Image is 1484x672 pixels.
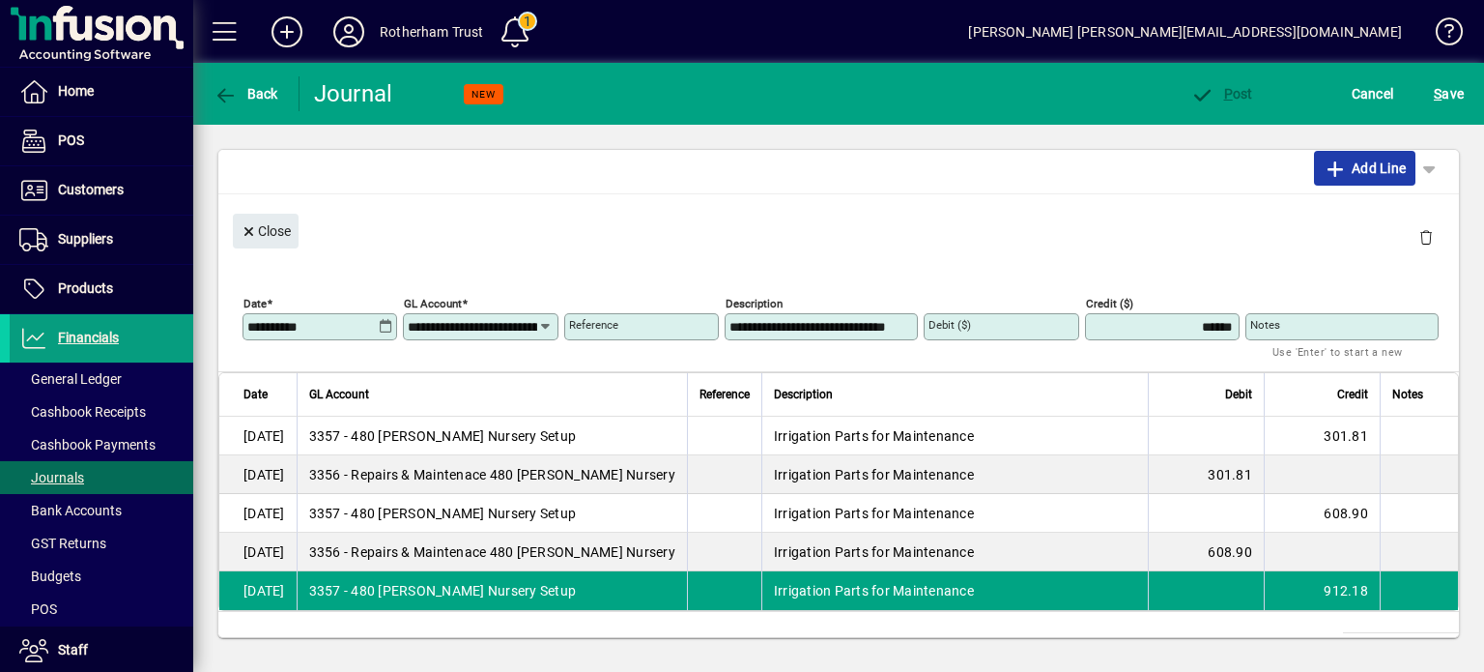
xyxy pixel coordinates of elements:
[1148,533,1264,571] td: 608.90
[19,536,106,551] span: GST Returns
[1148,455,1264,494] td: 301.81
[404,297,462,310] mat-label: GL Account
[1352,78,1394,109] span: Cancel
[1347,76,1399,111] button: Cancel
[10,527,193,560] a: GST Returns
[10,363,193,395] a: General Ledger
[318,15,380,49] button: Profile
[1250,318,1280,332] mat-label: Notes
[968,16,1402,47] div: [PERSON_NAME] [PERSON_NAME][EMAIL_ADDRESS][DOMAIN_NAME]
[1086,297,1133,310] mat-label: Credit ($)
[309,581,577,600] span: 3357 - 480 [PERSON_NAME] Nursery Setup
[1190,86,1253,102] span: ost
[1264,417,1380,455] td: 301.81
[19,503,122,518] span: Bank Accounts
[569,318,618,332] mat-label: Reference
[761,455,1148,494] td: Irrigation Parts for Maintenance
[1429,76,1469,111] button: Save
[219,494,297,533] td: [DATE]
[58,231,113,247] span: Suppliers
[19,437,156,453] span: Cashbook Payments
[761,571,1148,610] td: Irrigation Parts for Maintenance
[10,494,193,527] a: Bank Accounts
[1224,86,1233,102] span: P
[58,330,119,345] span: Financials
[471,88,496,101] span: NEW
[309,542,675,562] span: 3356 - Repairs & Maintenace 480 [PERSON_NAME] Nursery
[1314,151,1416,186] button: Add Line
[214,86,278,102] span: Back
[309,504,577,523] span: 3357 - 480 [PERSON_NAME] Nursery Setup
[1434,78,1464,109] span: ave
[10,560,193,593] a: Budgets
[1434,86,1441,102] span: S
[243,297,267,310] mat-label: Date
[10,166,193,215] a: Customers
[1264,494,1380,533] td: 608.90
[193,76,300,111] app-page-header-button: Back
[10,461,193,494] a: Journals
[256,15,318,49] button: Add
[1421,4,1460,67] a: Knowledge Base
[761,494,1148,533] td: Irrigation Parts for Maintenance
[58,83,94,99] span: Home
[10,593,193,626] a: POS
[928,318,971,332] mat-label: Debit ($)
[1403,228,1449,246] app-page-header-button: Delete
[761,533,1148,571] td: Irrigation Parts for Maintenance
[1324,153,1407,184] span: Add Line
[10,216,193,264] a: Suppliers
[219,455,297,494] td: [DATE]
[1343,633,1459,657] td: 910.71
[228,221,303,239] app-page-header-button: Close
[19,569,81,584] span: Budgets
[209,76,283,111] button: Back
[58,182,124,197] span: Customers
[1185,76,1258,111] button: Post
[1264,571,1380,610] td: 912.18
[314,78,396,109] div: Journal
[1225,384,1252,405] span: Debit
[219,571,297,610] td: [DATE]
[19,601,57,617] span: POS
[1392,384,1423,405] span: Notes
[19,371,122,387] span: General Ledger
[699,384,750,405] span: Reference
[10,265,193,313] a: Products
[1272,340,1423,382] mat-hint: Use 'Enter' to start a new line
[726,297,783,310] mat-label: Description
[10,428,193,461] a: Cashbook Payments
[1337,384,1368,405] span: Credit
[1222,633,1343,657] td: Total Debits
[19,470,84,485] span: Journals
[241,216,291,248] span: Close
[1403,214,1449,260] button: Delete
[58,280,113,296] span: Products
[761,417,1148,455] td: Irrigation Parts for Maintenance
[309,426,577,446] span: 3357 - 480 [PERSON_NAME] Nursery Setup
[774,384,833,405] span: Description
[219,533,297,571] td: [DATE]
[233,214,299,248] button: Close
[58,132,84,148] span: POS
[19,404,146,420] span: Cashbook Receipts
[10,117,193,165] a: POS
[10,68,193,116] a: Home
[10,395,193,428] a: Cashbook Receipts
[58,642,88,657] span: Staff
[309,465,675,484] span: 3356 - Repairs & Maintenace 480 [PERSON_NAME] Nursery
[309,384,369,405] span: GL Account
[219,417,297,455] td: [DATE]
[243,384,268,405] span: Date
[380,16,484,47] div: Rotherham Trust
